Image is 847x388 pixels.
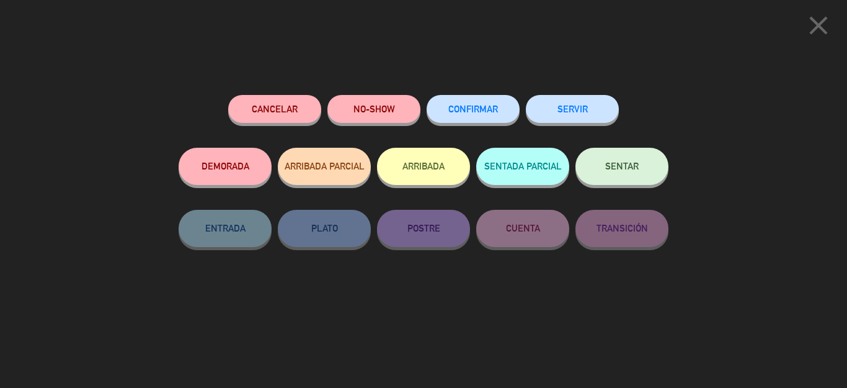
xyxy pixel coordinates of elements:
[575,148,668,185] button: SENTAR
[476,210,569,247] button: CUENTA
[278,210,371,247] button: PLATO
[427,95,520,123] button: CONFIRMAR
[327,95,420,123] button: NO-SHOW
[179,210,272,247] button: ENTRADA
[179,148,272,185] button: DEMORADA
[799,9,838,46] button: close
[526,95,619,123] button: SERVIR
[448,104,498,114] span: CONFIRMAR
[278,148,371,185] button: ARRIBADA PARCIAL
[605,161,639,171] span: SENTAR
[377,148,470,185] button: ARRIBADA
[377,210,470,247] button: POSTRE
[803,10,834,41] i: close
[228,95,321,123] button: Cancelar
[476,148,569,185] button: SENTADA PARCIAL
[575,210,668,247] button: TRANSICIÓN
[285,161,365,171] span: ARRIBADA PARCIAL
